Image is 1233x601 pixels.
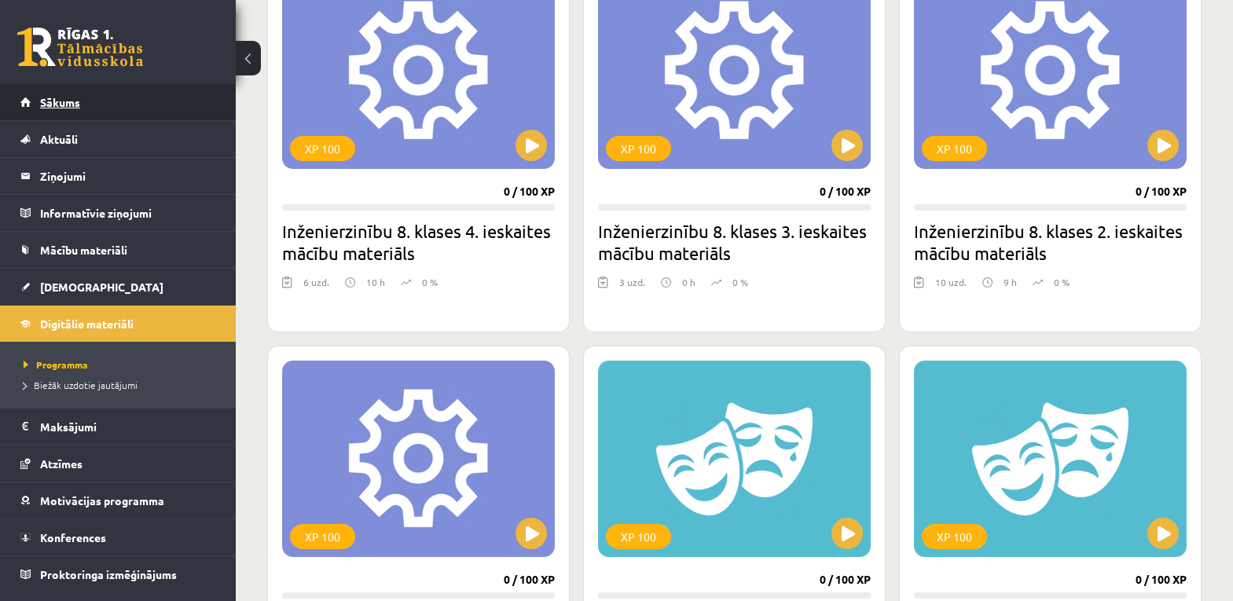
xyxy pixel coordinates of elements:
[366,275,385,289] p: 10 h
[24,379,138,391] span: Biežāk uzdotie jautājumi
[40,95,80,109] span: Sākums
[922,136,987,161] div: XP 100
[40,530,106,544] span: Konferences
[40,195,216,231] legend: Informatīvie ziņojumi
[282,220,555,264] h2: Inženierzinību 8. klases 4. ieskaites mācību materiāls
[1004,275,1017,289] p: 9 h
[20,158,216,194] a: Ziņojumi
[20,519,216,555] a: Konferences
[17,27,143,67] a: Rīgas 1. Tālmācības vidusskola
[20,269,216,305] a: [DEMOGRAPHIC_DATA]
[20,482,216,519] a: Motivācijas programma
[1054,275,1070,289] p: 0 %
[20,232,216,268] a: Mācību materiāli
[290,136,355,161] div: XP 100
[24,378,220,392] a: Biežāk uzdotie jautājumi
[922,524,987,549] div: XP 100
[40,158,216,194] legend: Ziņojumi
[40,132,78,146] span: Aktuāli
[20,121,216,157] a: Aktuāli
[732,275,748,289] p: 0 %
[24,357,220,372] a: Programma
[20,306,216,342] a: Digitālie materiāli
[682,275,695,289] p: 0 h
[935,275,967,299] div: 10 uzd.
[598,220,871,264] h2: Inženierzinību 8. klases 3. ieskaites mācību materiāls
[40,493,164,508] span: Motivācijas programma
[303,275,329,299] div: 6 uzd.
[20,556,216,592] a: Proktoringa izmēģinājums
[40,317,134,331] span: Digitālie materiāli
[24,358,88,371] span: Programma
[40,243,127,257] span: Mācību materiāli
[40,456,83,471] span: Atzīmes
[20,84,216,120] a: Sākums
[619,275,645,299] div: 3 uzd.
[290,524,355,549] div: XP 100
[606,136,671,161] div: XP 100
[606,524,671,549] div: XP 100
[20,195,216,231] a: Informatīvie ziņojumi
[20,445,216,482] a: Atzīmes
[40,567,177,581] span: Proktoringa izmēģinājums
[422,275,438,289] p: 0 %
[20,409,216,445] a: Maksājumi
[914,220,1187,264] h2: Inženierzinību 8. klases 2. ieskaites mācību materiāls
[40,280,163,294] span: [DEMOGRAPHIC_DATA]
[40,409,216,445] legend: Maksājumi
